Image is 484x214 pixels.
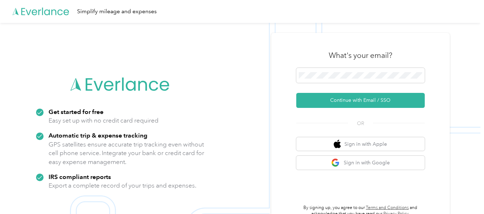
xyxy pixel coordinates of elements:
button: apple logoSign in with Apple [296,137,425,151]
strong: Automatic trip & expense tracking [49,131,147,139]
strong: IRS compliant reports [49,173,111,180]
h3: What's your email? [329,50,392,60]
span: OR [348,120,373,127]
strong: Get started for free [49,108,104,115]
button: Continue with Email / SSO [296,93,425,108]
p: GPS satellites ensure accurate trip tracking even without cell phone service. Integrate your bank... [49,140,205,166]
p: Easy set up with no credit card required [49,116,158,125]
div: Simplify mileage and expenses [77,7,157,16]
img: apple logo [334,140,341,149]
iframe: Everlance-gr Chat Button Frame [444,174,484,214]
button: google logoSign in with Google [296,156,425,170]
img: google logo [331,158,340,167]
a: Terms and Conditions [366,205,409,210]
p: Export a complete record of your trips and expenses. [49,181,196,190]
